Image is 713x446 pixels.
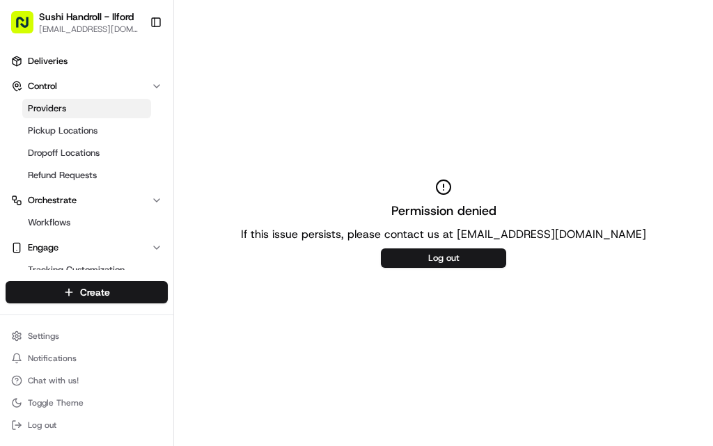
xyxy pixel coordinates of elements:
[6,50,168,72] a: Deliveries
[63,147,191,158] div: We're available if you need us!
[14,133,39,158] img: 1736555255976-a54dd68f-1ca7-489b-9aae-adbdc363a1c4
[28,102,66,115] span: Providers
[28,194,77,207] span: Orchestrate
[28,55,68,67] span: Deliveries
[6,189,168,212] button: Orchestrate
[6,371,168,390] button: Chat with us!
[391,201,496,221] h2: Permission denied
[6,393,168,413] button: Toggle Theme
[28,353,77,364] span: Notifications
[6,415,168,435] button: Log out
[22,260,151,280] a: Tracking Customization
[123,216,152,227] span: [DATE]
[28,241,58,254] span: Engage
[237,137,253,154] button: Start new chat
[98,307,169,318] a: Powered byPylon
[22,143,151,163] a: Dropoff Locations
[28,397,84,408] span: Toggle Theme
[6,281,168,303] button: Create
[28,216,70,229] span: Workflows
[22,166,151,185] a: Refund Requests
[39,24,139,35] button: [EMAIL_ADDRESS][DOMAIN_NAME]
[36,90,251,104] input: Got a question? Start typing here...
[28,80,57,93] span: Control
[28,264,125,276] span: Tracking Customization
[118,275,129,286] div: 💻
[116,216,120,227] span: •
[28,420,56,431] span: Log out
[28,375,79,386] span: Chat with us!
[29,133,54,158] img: 1755196953914-cd9d9cba-b7f7-46ee-b6f5-75ff69acacf5
[6,349,168,368] button: Notifications
[14,202,36,225] img: Jandy Espique
[43,216,113,227] span: [PERSON_NAME]
[22,121,151,141] a: Pickup Locations
[216,178,253,195] button: See all
[22,213,151,232] a: Workflows
[6,6,144,39] button: Sushi Handroll - Ilford[EMAIL_ADDRESS][DOMAIN_NAME]
[28,169,97,182] span: Refund Requests
[39,10,134,24] button: Sushi Handroll - Ilford
[80,285,110,299] span: Create
[14,275,25,286] div: 📗
[28,330,59,342] span: Settings
[8,268,112,293] a: 📗Knowledge Base
[381,248,506,268] button: Log out
[28,147,100,159] span: Dropoff Locations
[28,216,39,228] img: 1736555255976-a54dd68f-1ca7-489b-9aae-adbdc363a1c4
[14,181,93,192] div: Past conversations
[28,125,97,137] span: Pickup Locations
[132,273,224,287] span: API Documentation
[6,75,168,97] button: Control
[6,326,168,346] button: Settings
[139,308,169,318] span: Pylon
[112,268,229,293] a: 💻API Documentation
[22,99,151,118] a: Providers
[63,133,228,147] div: Start new chat
[6,237,168,259] button: Engage
[28,273,107,287] span: Knowledge Base
[241,226,646,243] p: If this issue persists, please contact us at [EMAIL_ADDRESS][DOMAIN_NAME]
[14,56,253,78] p: Welcome 👋
[14,14,42,42] img: Nash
